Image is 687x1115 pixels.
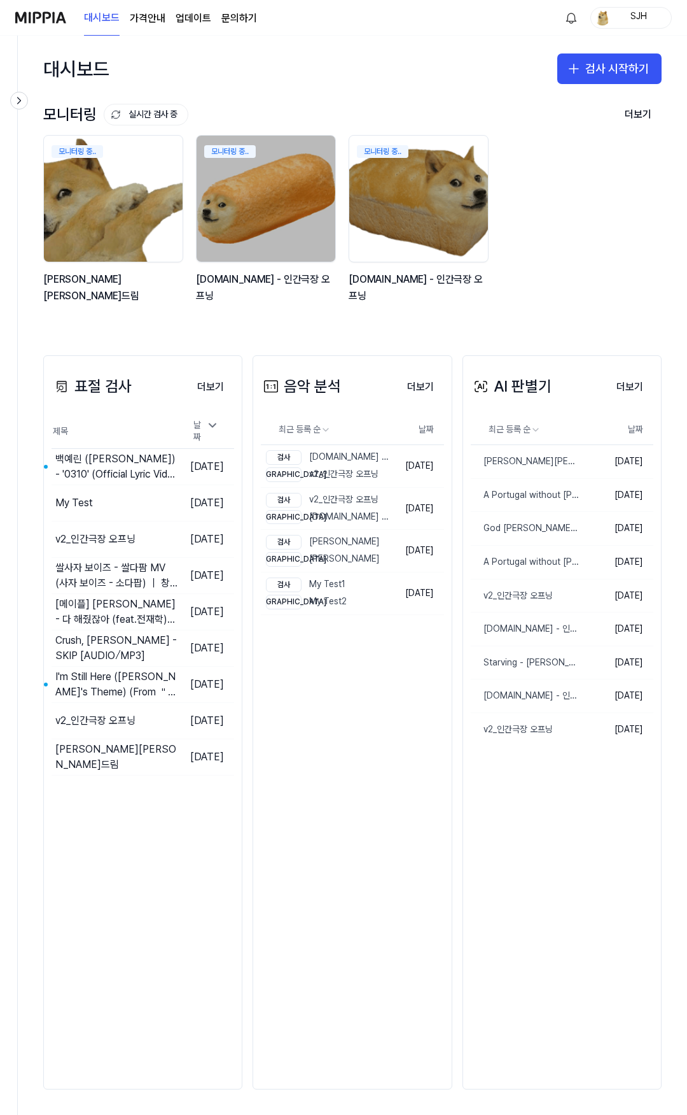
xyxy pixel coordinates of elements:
[564,10,579,25] img: 알림
[595,10,610,25] img: profile
[471,679,579,713] a: [DOMAIN_NAME] - 인간극장 오프닝
[84,1,120,36] a: 대시보드
[471,479,579,512] a: A Portugal without [PERSON_NAME] 4.5
[44,136,183,262] img: backgroundIamge
[397,373,444,400] a: 더보기
[176,11,211,26] a: 업데이트
[557,53,662,84] button: 검사 시작하기
[55,560,178,591] div: 쌀사자 보이즈 - 쌀다팜 MV (사자 보이즈 - 소다팝) ｜ 창팝 사탄 헌터스
[349,135,491,317] a: 모니터링 중..backgroundIamge[DOMAIN_NAME] - 인간극장 오프닝
[579,415,653,445] th: 날짜
[55,451,178,482] div: 백예린 ([PERSON_NAME]) - '0310' (Official Lyric Video)
[266,535,380,550] div: [PERSON_NAME]
[357,145,408,158] div: 모니터링 중..
[471,546,579,579] a: A Portugal without [PERSON_NAME] 4.5
[55,597,178,627] div: [메이플] [PERSON_NAME] - 다 해줬잖아 (feat.전재학) MV
[579,445,653,479] td: [DATE]
[471,613,579,646] a: [DOMAIN_NAME] - 인간극장 오프닝
[606,374,653,400] button: 더보기
[471,723,553,736] div: v2_인간극장 오프닝
[266,578,347,592] div: My Test1
[130,11,165,26] button: 가격안내
[187,373,234,400] a: 더보기
[52,374,132,399] div: 표절 검사
[471,646,579,679] a: Starving - [PERSON_NAME], Grey ft. [PERSON_NAME] (Boyce Avenue ft. [PERSON_NAME] cover) on Spotif...
[43,103,188,127] div: 모니터링
[579,613,653,646] td: [DATE]
[204,145,256,158] div: 모니터링 중..
[266,450,302,465] div: 검사
[471,455,579,468] div: [PERSON_NAME][PERSON_NAME]드림
[178,521,234,557] td: [DATE]
[55,633,178,664] div: Crush, [PERSON_NAME] - SKIP [AUDIO⧸MP3]
[471,579,579,613] a: v2_인간극장 오프닝
[266,535,302,550] div: 검사
[52,415,178,449] th: 제목
[579,579,653,613] td: [DATE]
[266,578,302,592] div: 검사
[471,489,579,502] div: A Portugal without [PERSON_NAME] 4.5
[266,510,392,525] div: [DOMAIN_NAME] - 인간극장 오프닝
[104,104,188,125] button: 실시간 검사 중
[579,546,653,579] td: [DATE]
[55,713,135,728] div: v2_인간극장 오프닝
[266,467,392,482] div: v2_인간극장 오프닝
[579,478,653,512] td: [DATE]
[187,374,234,400] button: 더보기
[178,739,234,775] td: [DATE]
[55,532,135,547] div: v2_인간극장 오프닝
[395,487,444,530] td: [DATE]
[579,512,653,546] td: [DATE]
[579,646,653,679] td: [DATE]
[266,493,392,508] div: v2_인간극장 오프닝
[579,679,653,713] td: [DATE]
[471,522,579,535] div: God [PERSON_NAME] ([PERSON_NAME]) '바로 리부트 정상화' MV
[43,135,186,317] a: 모니터링 중..backgroundIamge[PERSON_NAME][PERSON_NAME]드림
[43,271,186,304] div: [PERSON_NAME][PERSON_NAME]드림
[614,10,663,24] div: SJH
[614,102,662,127] button: 더보기
[395,572,444,615] td: [DATE]
[178,702,234,739] td: [DATE]
[579,713,653,746] td: [DATE]
[471,623,579,636] div: [DOMAIN_NAME] - 인간극장 오프닝
[55,742,178,772] div: [PERSON_NAME][PERSON_NAME]드림
[395,445,444,488] td: [DATE]
[471,445,579,478] a: [PERSON_NAME][PERSON_NAME]드림
[266,595,302,609] div: [DEMOGRAPHIC_DATA]
[52,145,103,158] div: 모니터링 중..
[178,593,234,630] td: [DATE]
[178,485,234,521] td: [DATE]
[261,488,394,530] a: 검사v2_인간극장 오프닝[DEMOGRAPHIC_DATA][DOMAIN_NAME] - 인간극장 오프닝
[261,374,341,399] div: 음악 분석
[397,374,444,400] button: 더보기
[590,7,672,29] button: profileSJH
[266,467,302,482] div: [DEMOGRAPHIC_DATA]
[471,590,553,602] div: v2_인간극장 오프닝
[471,690,579,702] div: [DOMAIN_NAME] - 인간극장 오프닝
[395,530,444,572] td: [DATE]
[266,510,302,525] div: [DEMOGRAPHIC_DATA]
[196,135,338,317] a: 모니터링 중..backgroundIamge[DOMAIN_NAME] - 인간극장 오프닝
[261,530,394,572] a: 검사[PERSON_NAME][DEMOGRAPHIC_DATA][PERSON_NAME]
[178,630,234,666] td: [DATE]
[349,136,488,262] img: backgroundIamge
[471,374,552,399] div: AI 판별기
[178,666,234,702] td: [DATE]
[266,595,347,609] div: My Test2
[197,136,335,262] img: backgroundIamge
[266,552,380,567] div: [PERSON_NAME]
[266,493,302,508] div: 검사
[188,415,224,448] div: 날짜
[196,271,338,304] div: [DOMAIN_NAME] - 인간극장 오프닝
[471,556,579,569] div: A Portugal without [PERSON_NAME] 4.5
[471,657,579,669] div: Starving - [PERSON_NAME], Grey ft. [PERSON_NAME] (Boyce Avenue ft. [PERSON_NAME] cover) on Spotif...
[43,48,109,89] div: 대시보드
[266,450,392,465] div: [DOMAIN_NAME] - 인간극장 오프닝
[261,572,394,614] a: 검사My Test1[DEMOGRAPHIC_DATA]My Test2
[178,448,234,485] td: [DATE]
[55,669,178,700] div: I'm Still Here ([PERSON_NAME]'s Theme) (From ＂Treasure Plane
[606,373,653,400] a: 더보기
[471,512,579,545] a: God [PERSON_NAME] ([PERSON_NAME]) '바로 리부트 정상화' MV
